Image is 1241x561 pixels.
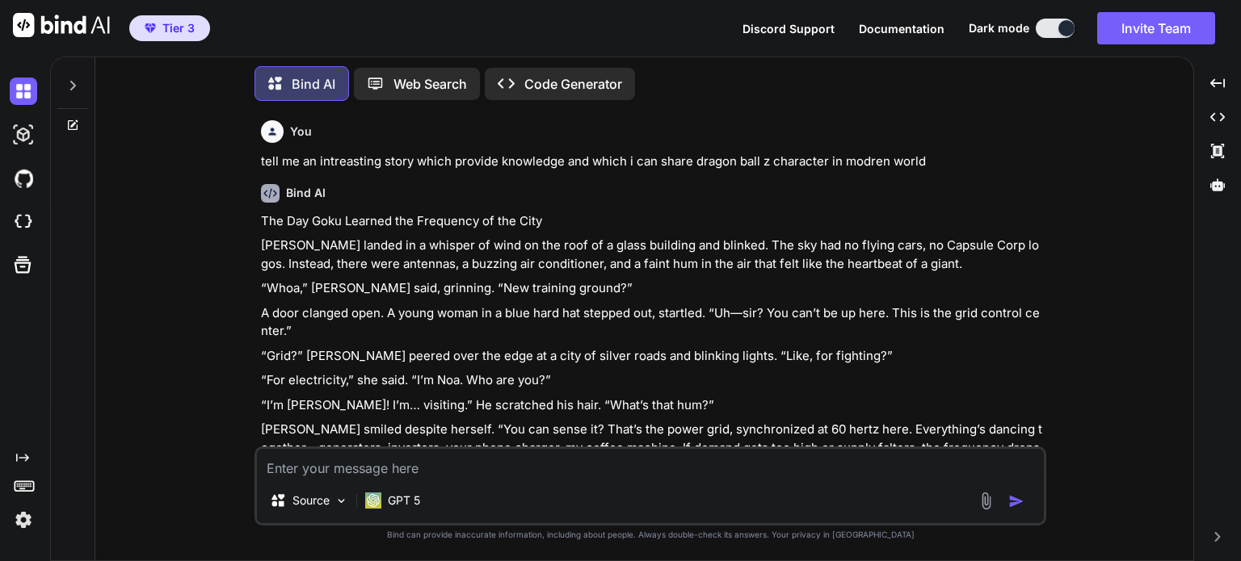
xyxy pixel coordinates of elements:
span: Documentation [859,22,944,36]
p: “For electricity,” she said. “I’m Noa. Who are you?” [261,371,1043,390]
p: tell me an intreasting story which provide knowledge and which i can share dragon ball z characte... [261,153,1043,171]
img: GPT 5 [365,492,381,509]
img: darkChat [10,77,37,105]
p: A door clanged open. A young woman in a blue hard hat stepped out, startled. “Uh—sir? You can’t b... [261,304,1043,341]
button: Invite Team [1097,12,1215,44]
p: Bind can provide inaccurate information, including about people. Always double-check its answers.... [255,529,1046,541]
img: darkAi-studio [10,121,37,149]
p: Code Generator [524,74,622,94]
p: [PERSON_NAME] smiled despite herself. “You can sense it? That’s the power grid, synchronized at 6... [261,421,1043,475]
img: githubDark [10,165,37,192]
h6: Bind AI [286,185,326,201]
img: Pick Models [334,494,348,508]
button: Documentation [859,20,944,37]
img: icon [1008,493,1024,509]
p: [PERSON_NAME] landed in a whisper of wind on the roof of a glass building and blinked. The sky ha... [261,237,1043,273]
button: premiumTier 3 [129,15,210,41]
span: Discord Support [742,22,835,36]
img: attachment [977,492,995,510]
p: Bind AI [292,74,335,94]
p: “Grid?” [PERSON_NAME] peered over the edge at a city of silver roads and blinking lights. “Like, ... [261,347,1043,366]
p: The Day Goku Learned the Frequency of the City [261,212,1043,231]
img: premium [145,23,156,33]
p: Source [292,492,330,509]
button: Discord Support [742,20,835,37]
p: Web Search [393,74,467,94]
img: settings [10,506,37,534]
img: cloudideIcon [10,208,37,236]
p: GPT 5 [388,492,420,509]
span: Tier 3 [162,20,195,36]
span: Dark mode [969,20,1029,36]
p: “I’m [PERSON_NAME]! I’m… visiting.” He scratched his hair. “What’s that hum?” [261,396,1043,415]
h6: You [290,124,312,140]
img: Bind AI [13,13,110,37]
p: “Whoa,” [PERSON_NAME] said, grinning. “New training ground?” [261,279,1043,298]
